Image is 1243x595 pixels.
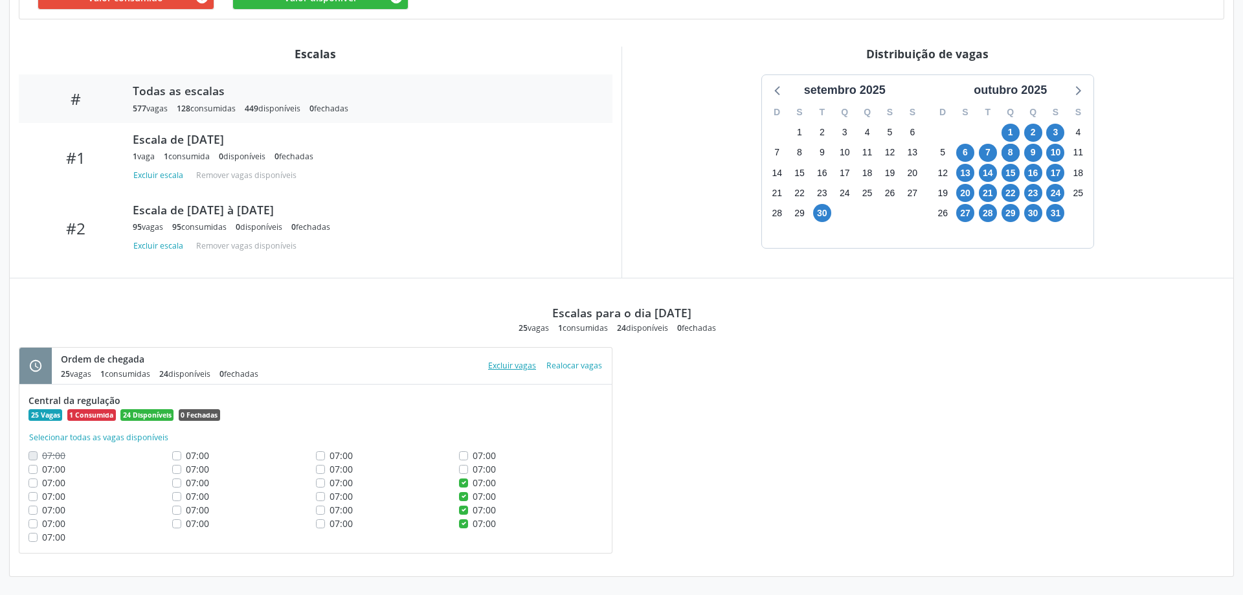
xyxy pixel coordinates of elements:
div: disponíveis [245,103,300,114]
button: Selecionar todas as vagas disponíveis [28,431,169,444]
span: 07:00 [330,517,353,530]
span: 577 [133,103,146,114]
div: consumidas [100,368,150,379]
div: fechadas [677,322,716,333]
span: 07:00 [330,477,353,489]
div: S [789,102,811,122]
span: sábado, 13 de setembro de 2025 [903,144,921,162]
div: S [1044,102,1067,122]
div: D [766,102,789,122]
span: 1 [100,368,105,379]
span: quinta-feira, 11 de setembro de 2025 [858,144,877,162]
span: segunda-feira, 27 de outubro de 2025 [956,204,974,222]
span: 1 Consumida [67,409,116,421]
div: fechadas [274,151,313,162]
button: Excluir escala [133,166,188,184]
div: S [879,102,901,122]
div: Escala de [DATE] à [DATE] [133,203,594,217]
span: sexta-feira, 19 de setembro de 2025 [880,164,899,182]
div: #1 [28,148,124,167]
div: Escalas [19,47,612,61]
span: 07:00 [186,463,209,475]
span: 07:00 [42,477,65,489]
div: Q [999,102,1022,122]
span: 07:00 [42,517,65,530]
span: 07:00 [42,463,65,475]
div: fechadas [309,103,348,114]
span: segunda-feira, 1 de setembro de 2025 [790,124,809,142]
div: disponíveis [159,368,210,379]
span: terça-feira, 21 de outubro de 2025 [979,184,997,202]
span: domingo, 7 de setembro de 2025 [768,144,786,162]
span: quinta-feira, 2 de outubro de 2025 [1024,124,1042,142]
div: Escala de [DATE] [133,132,594,146]
span: quarta-feira, 17 de setembro de 2025 [836,164,854,182]
span: sexta-feira, 17 de outubro de 2025 [1046,164,1064,182]
div: Central da regulação [28,394,603,407]
span: segunda-feira, 15 de setembro de 2025 [790,164,809,182]
span: segunda-feira, 13 de outubro de 2025 [956,164,974,182]
span: 24 Disponíveis [120,409,174,421]
div: disponíveis [617,322,668,333]
span: segunda-feira, 6 de outubro de 2025 [956,144,974,162]
span: sábado, 6 de setembro de 2025 [903,124,921,142]
div: Q [833,102,856,122]
span: 07:00 [473,517,496,530]
span: 07:00 [42,531,65,543]
div: T [811,102,833,122]
span: 0 [309,103,314,114]
span: 1 [558,322,563,333]
div: vagas [133,103,168,114]
div: outubro 2025 [969,82,1052,99]
span: sábado, 11 de outubro de 2025 [1069,144,1087,162]
span: domingo, 26 de outubro de 2025 [934,204,952,222]
div: Todas as escalas [133,84,594,98]
span: 07:00 [473,504,496,516]
span: 0 [219,151,223,162]
span: terça-feira, 23 de setembro de 2025 [813,184,831,202]
span: terça-feira, 7 de outubro de 2025 [979,144,997,162]
div: Ordem de chegada [61,352,267,366]
span: domingo, 19 de outubro de 2025 [934,184,952,202]
span: terça-feira, 28 de outubro de 2025 [979,204,997,222]
span: 07:00 [330,490,353,502]
span: 95 [172,221,181,232]
span: quarta-feira, 10 de setembro de 2025 [836,144,854,162]
span: quarta-feira, 29 de outubro de 2025 [1002,204,1020,222]
span: segunda-feira, 22 de setembro de 2025 [790,184,809,202]
div: consumidas [172,221,227,232]
span: terça-feira, 2 de setembro de 2025 [813,124,831,142]
div: D [932,102,954,122]
span: 0 [236,221,240,232]
div: T [976,102,999,122]
div: vaga [133,151,155,162]
div: # [28,89,124,108]
span: 128 [177,103,190,114]
span: 07:00 [473,463,496,475]
span: quinta-feira, 4 de setembro de 2025 [858,124,877,142]
span: domingo, 12 de outubro de 2025 [934,164,952,182]
div: vagas [519,322,549,333]
span: sexta-feira, 10 de outubro de 2025 [1046,144,1064,162]
span: sábado, 18 de outubro de 2025 [1069,164,1087,182]
span: quinta-feira, 16 de outubro de 2025 [1024,164,1042,182]
span: 07:00 [186,477,209,489]
span: domingo, 5 de outubro de 2025 [934,144,952,162]
div: Escalas para o dia [DATE] [552,306,691,320]
span: 1 [133,151,137,162]
span: terça-feira, 16 de setembro de 2025 [813,164,831,182]
span: 07:00 [42,490,65,502]
span: quarta-feira, 24 de setembro de 2025 [836,184,854,202]
span: quarta-feira, 8 de outubro de 2025 [1002,144,1020,162]
span: sábado, 27 de setembro de 2025 [903,184,921,202]
span: 07:00 [186,449,209,462]
span: sábado, 25 de outubro de 2025 [1069,184,1087,202]
div: consumidas [177,103,236,114]
span: 07:00 [330,504,353,516]
span: 0 [677,322,682,333]
span: 07:00 [42,504,65,516]
span: terça-feira, 14 de outubro de 2025 [979,164,997,182]
span: terça-feira, 9 de setembro de 2025 [813,144,831,162]
span: 0 Fechadas [179,409,220,421]
span: quinta-feira, 30 de outubro de 2025 [1024,204,1042,222]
